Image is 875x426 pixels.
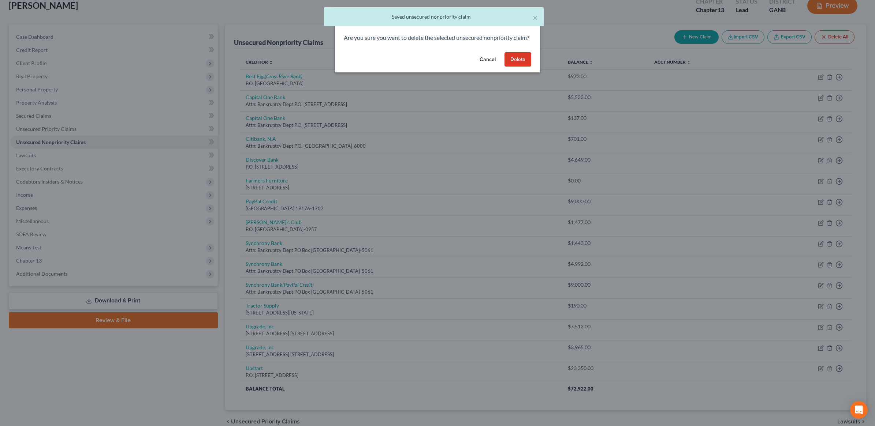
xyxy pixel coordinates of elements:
p: Are you sure you want to delete the selected unsecured nonpriority claim? [344,34,531,42]
div: Saved unsecured nonpriority claim [330,13,538,20]
button: × [533,13,538,22]
button: Cancel [474,52,502,67]
button: Delete [504,52,531,67]
div: Open Intercom Messenger [850,401,868,419]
